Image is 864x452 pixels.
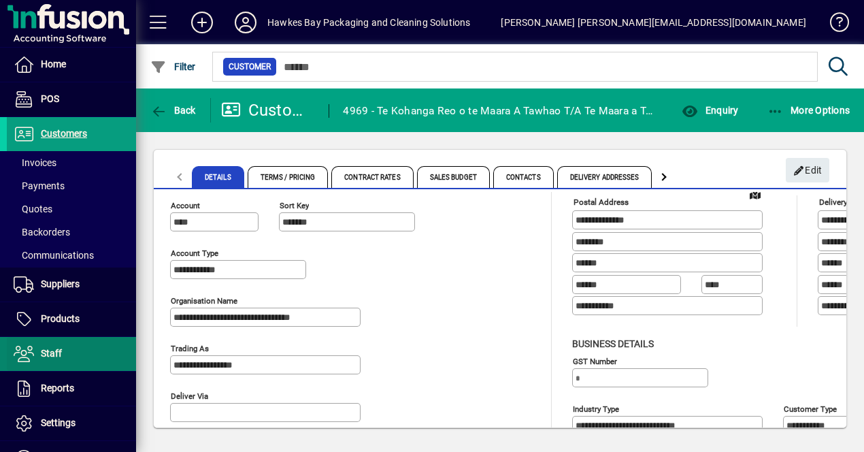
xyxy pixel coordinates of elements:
[7,337,136,371] a: Staff
[7,48,136,82] a: Home
[764,98,854,123] button: More Options
[41,313,80,324] span: Products
[171,391,208,401] mat-label: Deliver via
[41,383,74,393] span: Reports
[41,93,59,104] span: POS
[7,406,136,440] a: Settings
[784,404,837,413] mat-label: Customer type
[229,60,271,74] span: Customer
[7,82,136,116] a: POS
[267,12,471,33] div: Hawkes Bay Packaging and Cleaning Solutions
[744,183,766,205] a: View on map
[7,174,136,197] a: Payments
[41,128,87,139] span: Customers
[793,159,823,182] span: Edit
[14,157,56,168] span: Invoices
[14,250,94,261] span: Communications
[331,166,413,188] span: Contract Rates
[41,417,76,428] span: Settings
[7,221,136,244] a: Backorders
[7,197,136,221] a: Quotes
[501,12,806,33] div: [PERSON_NAME] [PERSON_NAME][EMAIL_ADDRESS][DOMAIN_NAME]
[7,302,136,336] a: Products
[41,278,80,289] span: Suppliers
[682,105,738,116] span: Enquiry
[41,59,66,69] span: Home
[572,338,654,349] span: Business details
[14,204,52,214] span: Quotes
[248,166,329,188] span: Terms / Pricing
[14,180,65,191] span: Payments
[150,61,196,72] span: Filter
[150,105,196,116] span: Back
[171,296,237,306] mat-label: Organisation name
[820,3,847,47] a: Knowledge Base
[7,151,136,174] a: Invoices
[171,344,209,353] mat-label: Trading as
[192,166,244,188] span: Details
[493,166,554,188] span: Contacts
[171,201,200,210] mat-label: Account
[7,244,136,267] a: Communications
[147,98,199,123] button: Back
[343,100,657,122] div: 4969 - Te Kohanga Reo o te Maara A Tawhao T/A Te Maara a Tawhao
[573,404,619,413] mat-label: Industry type
[14,227,70,238] span: Backorders
[7,268,136,302] a: Suppliers
[417,166,490,188] span: Sales Budget
[767,105,850,116] span: More Options
[147,54,199,79] button: Filter
[786,158,829,182] button: Edit
[7,372,136,406] a: Reports
[557,166,652,188] span: Delivery Addresses
[136,98,211,123] app-page-header-button: Back
[41,348,62,359] span: Staff
[221,99,316,121] div: Customer
[280,201,309,210] mat-label: Sort key
[573,356,617,366] mat-label: GST Number
[224,10,267,35] button: Profile
[678,98,742,123] button: Enquiry
[171,248,218,258] mat-label: Account Type
[180,10,224,35] button: Add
